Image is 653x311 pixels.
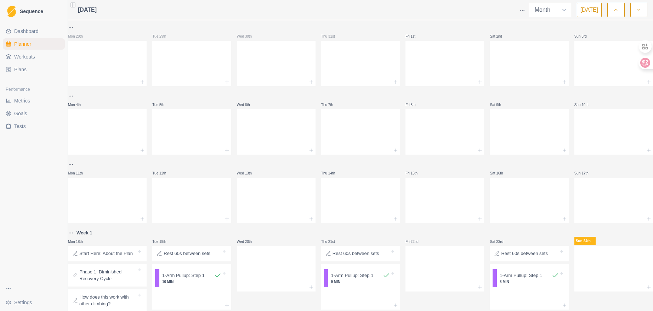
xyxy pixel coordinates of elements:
p: Wed 6th [237,102,258,107]
p: Phase 1: Diminished Recovery Cycle [79,268,137,282]
p: Thu 31st [321,34,342,39]
p: Thu 7th [321,102,342,107]
div: Rest 60s between sets [321,246,400,261]
p: Fri 8th [405,102,427,107]
a: LogoSequence [3,3,65,20]
p: Mon 18th [68,239,89,244]
p: Mon 28th [68,34,89,39]
p: 8 MIN [500,279,559,284]
p: Sun 10th [574,102,596,107]
span: Plans [14,66,27,73]
div: Rest 60s between sets [490,246,568,261]
a: Goals [3,108,65,119]
span: Dashboard [14,28,39,35]
p: Mon 4th [68,102,89,107]
p: Sat 16th [490,171,511,176]
span: Sequence [20,9,43,14]
p: How does this work with other climbing? [79,294,137,307]
div: Phase 1: Diminished Recovery Cycle [68,264,147,287]
p: Fri 15th [405,171,427,176]
a: Tests [3,121,65,132]
span: Goals [14,110,27,117]
p: Thu 21st [321,239,342,244]
p: Week 1 [76,229,92,237]
p: Tue 12th [152,171,174,176]
a: Planner [3,38,65,50]
p: Rest 60s between sets [164,250,210,257]
p: Start Here: About the Plan [79,250,133,257]
p: 1-Arm Pullup: Step 1 [331,272,373,279]
p: Wed 30th [237,34,258,39]
p: Sat 23rd [490,239,511,244]
button: Settings [3,297,65,308]
span: Planner [14,40,31,48]
a: Metrics [3,95,65,106]
p: Mon 11th [68,171,89,176]
p: Tue 19th [152,239,174,244]
div: Start Here: About the Plan [68,246,147,261]
div: 1-Arm Pullup: Step 110 MIN [155,269,228,287]
p: Fri 1st [405,34,427,39]
div: Rest 60s between sets [152,246,231,261]
p: Rest 60s between sets [501,250,548,257]
p: Tue 29th [152,34,174,39]
p: Rest 60s between sets [333,250,379,257]
span: [DATE] [78,6,97,14]
p: 1-Arm Pullup: Step 1 [162,272,205,279]
p: 9 MIN [331,279,390,284]
p: Thu 14th [321,171,342,176]
span: Metrics [14,97,30,104]
p: Wed 13th [237,171,258,176]
p: Sat 9th [490,102,511,107]
p: 10 MIN [162,279,221,284]
div: 1-Arm Pullup: Step 18 MIN [493,269,566,287]
a: Plans [3,64,65,75]
p: Sun 17th [574,171,596,176]
a: Workouts [3,51,65,62]
div: 1-Arm Pullup: Step 19 MIN [324,269,397,287]
a: Dashboard [3,26,65,37]
img: Logo [7,6,16,17]
button: [DATE] [577,3,602,17]
p: Sun 24th [574,237,596,245]
p: Sun 3rd [574,34,596,39]
div: Performance [3,84,65,95]
p: Wed 20th [237,239,258,244]
p: Sat 2nd [490,34,511,39]
span: Workouts [14,53,35,60]
p: Fri 22nd [405,239,427,244]
p: 1-Arm Pullup: Step 1 [500,272,542,279]
span: Tests [14,123,26,130]
p: Tue 5th [152,102,174,107]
